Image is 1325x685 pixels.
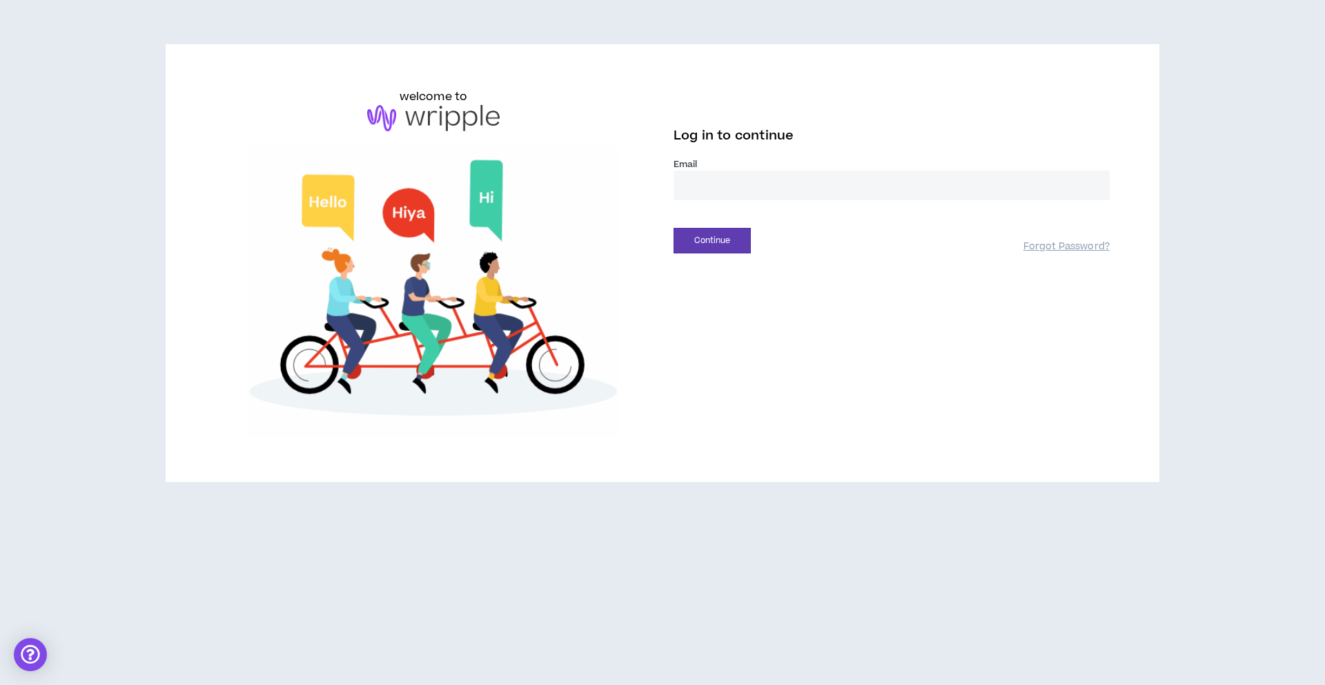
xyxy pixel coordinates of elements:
[674,228,751,253] button: Continue
[215,145,651,438] img: Welcome to Wripple
[14,638,47,671] div: Open Intercom Messenger
[400,88,468,105] h6: welcome to
[367,105,500,131] img: logo-brand.png
[674,158,1110,171] label: Email
[674,127,794,144] span: Log in to continue
[1023,240,1110,253] a: Forgot Password?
